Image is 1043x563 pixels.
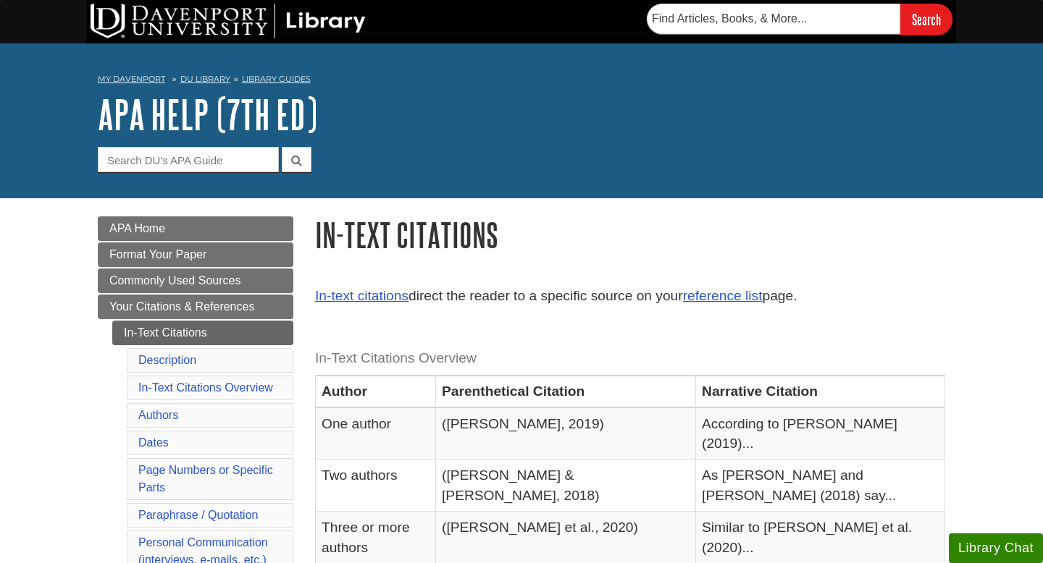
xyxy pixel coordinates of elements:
a: Library Guides [242,74,311,84]
button: Library Chat [949,533,1043,563]
a: Commonly Used Sources [98,268,293,293]
a: DU Library [180,74,230,84]
input: Search DU's APA Guide [98,147,279,172]
a: Paraphrase / Quotation [138,509,258,521]
th: Narrative Citation [696,376,945,407]
caption: In-Text Citations Overview [315,342,945,375]
th: Author [316,376,436,407]
td: According to [PERSON_NAME] (2019)... [696,407,945,460]
span: Commonly Used Sources [109,274,240,287]
p: direct the reader to a specific source on your page. [315,286,945,307]
a: In-text citations [315,288,409,303]
a: Format Your Paper [98,242,293,267]
a: Authors [138,409,178,421]
span: Format Your Paper [109,248,206,261]
input: Search [900,4,952,35]
th: Parenthetical Citation [436,376,696,407]
a: Description [138,354,196,366]
img: DU Library [91,4,366,38]
td: ([PERSON_NAME], 2019) [436,407,696,460]
a: reference list [683,288,763,303]
td: ([PERSON_NAME] & [PERSON_NAME], 2018) [436,460,696,512]
span: APA Home [109,222,165,234]
form: Searches DU Library's articles, books, and more [647,4,952,35]
td: One author [316,407,436,460]
td: Two authors [316,460,436,512]
a: Page Numbers or Specific Parts [138,464,273,494]
a: APA Help (7th Ed) [98,92,317,137]
a: In-Text Citations Overview [138,381,273,394]
h1: In-Text Citations [315,216,945,253]
a: In-Text Citations [112,321,293,345]
nav: breadcrumb [98,69,945,93]
a: Your Citations & References [98,295,293,319]
span: Your Citations & References [109,300,254,313]
td: As [PERSON_NAME] and [PERSON_NAME] (2018) say... [696,460,945,512]
a: My Davenport [98,73,165,85]
a: APA Home [98,216,293,241]
input: Find Articles, Books, & More... [647,4,900,34]
a: Dates [138,436,169,449]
